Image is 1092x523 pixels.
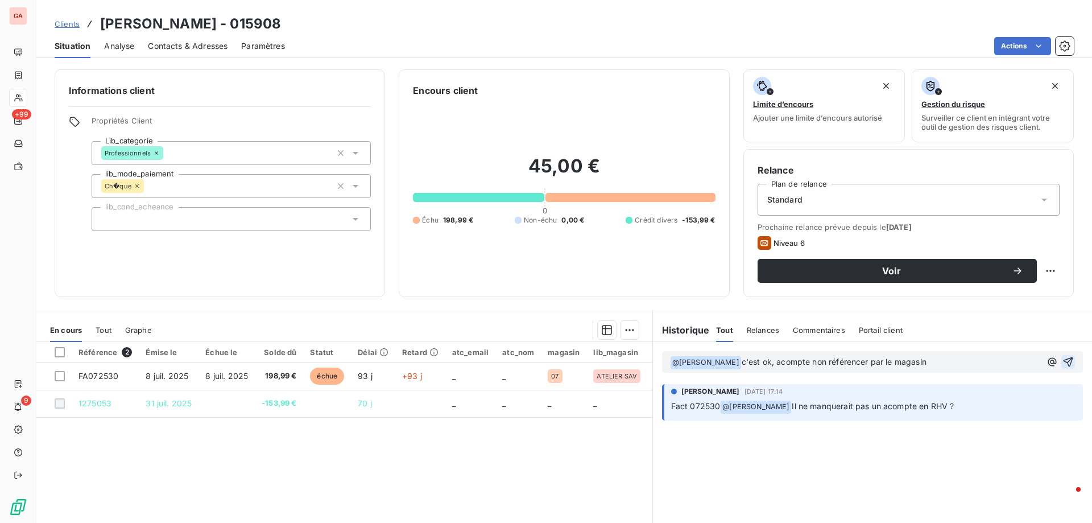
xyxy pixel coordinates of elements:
[994,37,1051,55] button: Actions
[921,113,1064,131] span: Surveiller ce client en intégrant votre outil de gestion des risques client.
[452,371,456,381] span: _
[402,371,422,381] span: +93 j
[96,326,111,335] span: Tout
[205,371,248,381] span: 8 juil. 2025
[912,69,1074,142] button: Gestion du risqueSurveiller ce client en intégrant votre outil de gestion des risques client.
[859,326,903,335] span: Portail client
[101,214,110,224] input: Ajouter une valeur
[758,163,1060,177] h6: Relance
[78,398,111,408] span: 1275053
[104,40,134,52] span: Analyse
[502,371,506,381] span: _
[543,206,547,215] span: 0
[743,69,905,142] button: Limite d’encoursAjouter une limite d’encours autorisé
[100,14,281,34] h3: [PERSON_NAME] - 015908
[21,396,31,406] span: 9
[742,357,926,366] span: c'est ok, acompte non référencer par le magasin
[551,373,559,380] span: 07
[773,238,805,248] span: Niveau 6
[413,155,715,189] h2: 45,00 €
[78,347,132,357] div: Référence
[793,326,845,335] span: Commentaires
[146,398,192,408] span: 31 juil. 2025
[9,7,27,25] div: GA
[548,398,551,408] span: _
[262,348,296,357] div: Solde dû
[262,398,296,409] span: -153,99 €
[241,40,285,52] span: Paramètres
[452,398,456,408] span: _
[413,84,478,97] h6: Encours client
[125,326,152,335] span: Graphe
[452,348,489,357] div: atc_email
[767,194,803,205] span: Standard
[921,100,985,109] span: Gestion du risque
[593,398,597,408] span: _
[55,19,80,28] span: Clients
[358,398,372,408] span: 70 j
[443,215,473,225] span: 198,99 €
[886,223,912,232] span: [DATE]
[758,259,1037,283] button: Voir
[593,348,640,357] div: lib_magasin
[122,347,132,357] span: 2
[310,348,344,357] div: Statut
[9,498,27,516] img: Logo LeanPay
[744,388,783,395] span: [DATE] 17:14
[524,215,557,225] span: Non-échu
[78,371,118,381] span: FA072530
[69,84,371,97] h6: Informations client
[105,183,131,190] span: Ch�que
[262,370,296,382] span: 198,99 €
[55,18,80,30] a: Clients
[358,348,388,357] div: Délai
[50,326,82,335] span: En cours
[671,401,721,411] span: Fact 072530
[747,326,779,335] span: Relances
[721,401,791,414] span: @ [PERSON_NAME]
[753,113,882,122] span: Ajouter une limite d’encours autorisé
[148,40,227,52] span: Contacts & Adresses
[758,223,1060,232] span: Prochaine relance prévue depuis le
[502,398,506,408] span: _
[163,148,172,158] input: Ajouter une valeur
[548,348,580,357] div: magasin
[1053,484,1081,512] iframe: Intercom live chat
[653,323,710,337] h6: Historique
[146,348,192,357] div: Émise le
[753,100,813,109] span: Limite d’encours
[92,116,371,132] span: Propriétés Client
[55,40,90,52] span: Situation
[771,266,1012,275] span: Voir
[402,348,439,357] div: Retard
[597,373,637,380] span: ATELIER SAV
[502,348,534,357] div: atc_nom
[792,401,954,411] span: Il ne manquerait pas un acompte en RHV ?
[681,386,740,397] span: [PERSON_NAME]
[561,215,584,225] span: 0,00 €
[310,368,344,385] span: échue
[422,215,439,225] span: Échu
[146,371,188,381] span: 8 juil. 2025
[144,181,153,191] input: Ajouter une valeur
[205,348,248,357] div: Échue le
[671,356,741,369] span: @ [PERSON_NAME]
[716,326,733,335] span: Tout
[358,371,373,381] span: 93 j
[105,150,151,157] span: Professionnels
[635,215,677,225] span: Crédit divers
[12,109,31,120] span: +99
[682,215,715,225] span: -153,99 €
